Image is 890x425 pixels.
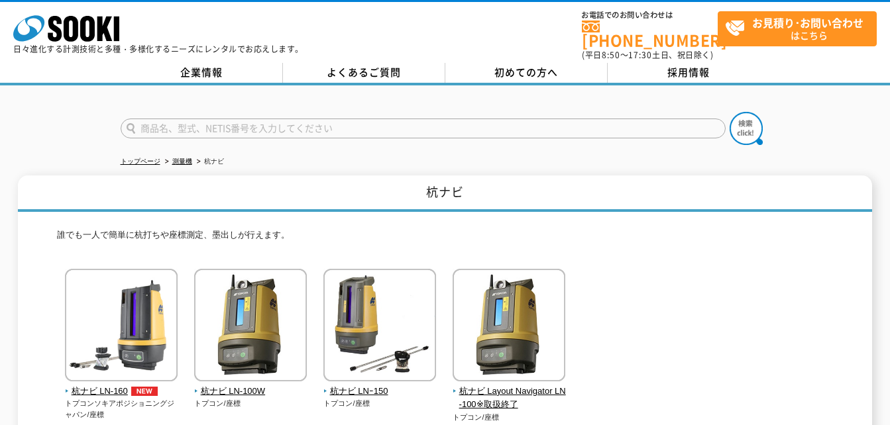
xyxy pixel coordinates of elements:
[453,269,565,385] img: 杭ナビ Layout Navigator LN-100※取扱終了
[128,387,161,396] img: NEW
[582,11,718,19] span: お電話でのお問い合わせは
[121,63,283,83] a: 企業情報
[18,175,872,212] h1: 杭ナビ
[194,372,307,399] a: 杭ナビ LN-100W
[323,385,437,399] span: 杭ナビ LNｰ150
[65,269,178,385] img: 杭ナビ LN-160
[718,11,877,46] a: お見積り･お問い合わせはこちら
[121,118,726,138] input: 商品名、型式、NETIS番号を入力してください
[172,158,192,165] a: 測量機
[65,385,178,399] span: 杭ナビ LN-160
[453,372,566,412] a: 杭ナビ Layout Navigator LN-100※取扱終了
[57,228,832,249] p: 誰でも一人で簡単に杭打ちや座標測定、墨出しが行えます。
[323,398,437,409] p: トプコン/座標
[582,21,718,48] a: [PHONE_NUMBER]
[194,385,307,399] span: 杭ナビ LN-100W
[608,63,770,83] a: 採用情報
[494,65,558,79] span: 初めての方へ
[194,269,307,385] img: 杭ナビ LN-100W
[582,49,713,61] span: (平日 ～ 土日、祝日除く)
[453,412,566,423] p: トプコン/座標
[194,398,307,409] p: トプコン/座標
[752,15,863,30] strong: お見積り･お問い合わせ
[283,63,445,83] a: よくあるご質問
[13,45,304,53] p: 日々進化する計測技術と多種・多様化するニーズにレンタルでお応えします。
[121,158,160,165] a: トップページ
[602,49,620,61] span: 8:50
[65,398,178,420] p: トプコンソキアポジショニングジャパン/座標
[725,12,876,45] span: はこちら
[323,269,436,385] img: 杭ナビ LNｰ150
[323,372,437,399] a: 杭ナビ LNｰ150
[65,372,178,399] a: 杭ナビ LN-160NEW
[628,49,652,61] span: 17:30
[194,155,224,169] li: 杭ナビ
[730,112,763,145] img: btn_search.png
[453,385,566,412] span: 杭ナビ Layout Navigator LN-100※取扱終了
[445,63,608,83] a: 初めての方へ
